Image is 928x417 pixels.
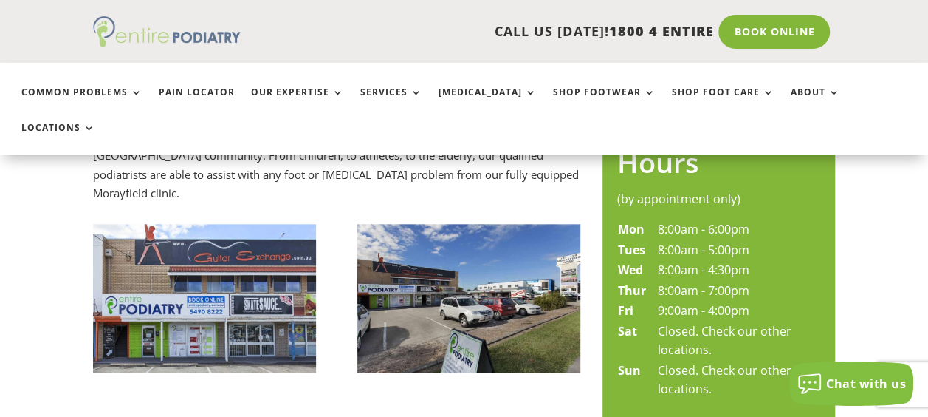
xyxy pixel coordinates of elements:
[93,16,241,47] img: logo (1)
[21,87,142,119] a: Common Problems
[791,87,840,119] a: About
[618,242,645,258] strong: Tues
[251,87,344,119] a: Our Expertise
[672,87,774,119] a: Shop Foot Care
[657,301,820,322] td: 9:00am - 4:00pm
[657,260,820,281] td: 8:00am - 4:30pm
[618,302,633,319] strong: Fri
[618,262,643,278] strong: Wed
[657,361,820,400] td: Closed. Check our other locations.
[553,87,656,119] a: Shop Footwear
[608,22,713,40] span: 1800 4 ENTIRE
[21,123,95,155] a: Locations
[259,22,713,41] p: CALL US [DATE]!
[617,190,820,209] div: (by appointment only)
[657,322,820,361] td: Closed. Check our other locations.
[360,87,422,119] a: Services
[93,224,316,373] img: Morayfield Podiatrist Entire Podiatry
[657,281,820,302] td: 8:00am - 7:00pm
[826,376,906,392] span: Chat with us
[618,282,646,299] strong: Thur
[657,220,820,240] td: 8:00am - 6:00pm
[159,87,235,119] a: Pain Locator
[618,362,641,379] strong: Sun
[657,240,820,261] td: 8:00am - 5:00pm
[718,15,830,49] a: Book Online
[357,224,580,373] img: Morayfield Podiatrist Entire Podiatry
[789,362,913,406] button: Chat with us
[93,35,241,50] a: Entire Podiatry
[618,323,637,339] strong: Sat
[439,87,537,119] a: [MEDICAL_DATA]
[93,128,580,203] p: We offer the full range of [MEDICAL_DATA] services to the local [GEOGRAPHIC_DATA] and [GEOGRAPHIC...
[618,221,645,237] strong: Mon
